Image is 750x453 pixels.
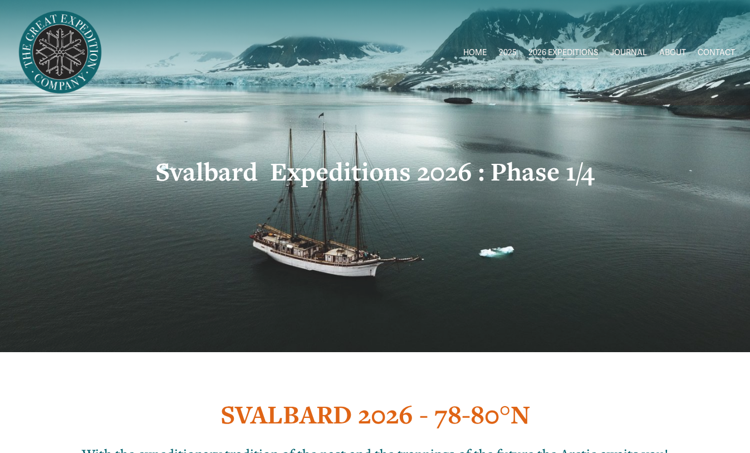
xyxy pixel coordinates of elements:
[610,45,647,61] a: JOURNAL
[528,46,598,60] span: 2026 EXPEDITIONS
[463,45,487,61] a: HOME
[528,45,598,61] a: folder dropdown
[698,45,735,61] a: CONTACT
[499,45,517,61] a: folder dropdown
[220,397,530,431] strong: SVALBARD 2026 - 78-80°N
[659,45,686,61] a: ABOUT
[15,7,105,98] img: Arctic Expeditions
[499,46,517,60] span: 2025
[155,154,595,188] strong: Svalbard Expeditions 2026 : Phase 1/4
